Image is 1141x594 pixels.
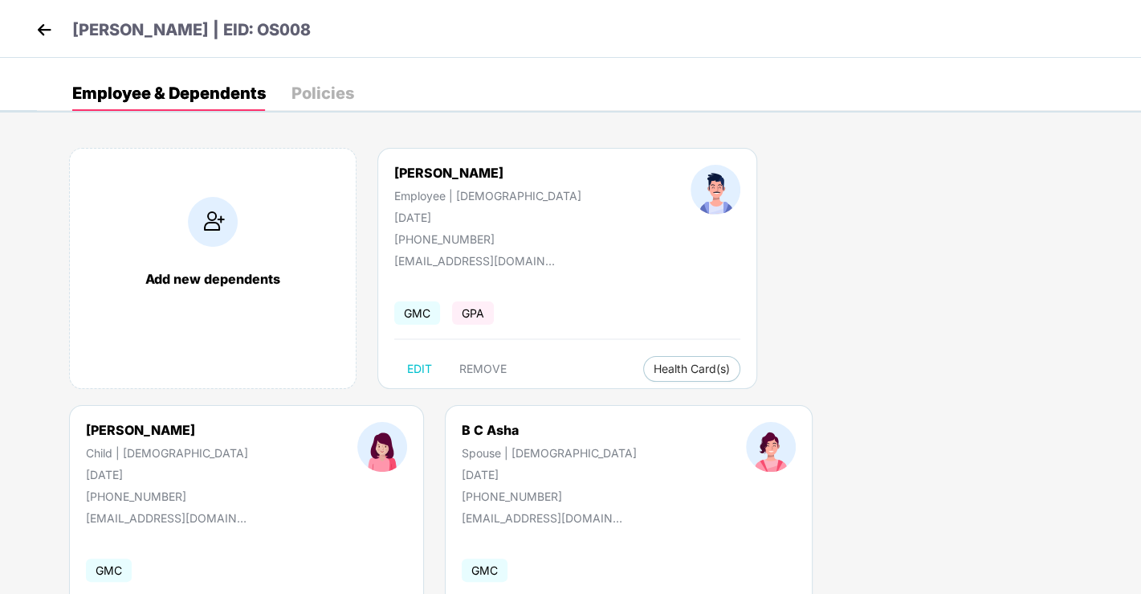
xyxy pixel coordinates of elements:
[357,422,407,472] img: profileImage
[86,511,247,525] div: [EMAIL_ADDRESS][DOMAIN_NAME]
[86,490,248,503] div: [PHONE_NUMBER]
[86,271,340,287] div: Add new dependents
[86,422,248,438] div: [PERSON_NAME]
[446,356,520,382] button: REMOVE
[746,422,796,472] img: profileImage
[86,468,248,481] div: [DATE]
[72,85,266,101] div: Employee & Dependents
[188,197,238,247] img: addIcon
[462,511,622,525] div: [EMAIL_ADDRESS][DOMAIN_NAME]
[643,356,740,382] button: Health Card(s)
[459,363,507,375] span: REMOVE
[654,365,730,373] span: Health Card(s)
[394,189,581,203] div: Employee | [DEMOGRAPHIC_DATA]
[86,446,248,460] div: Child | [DEMOGRAPHIC_DATA]
[291,85,354,101] div: Policies
[462,490,637,503] div: [PHONE_NUMBER]
[72,18,311,43] p: [PERSON_NAME] | EID: OS008
[462,422,637,438] div: B C Asha
[32,18,56,42] img: back
[86,559,132,582] span: GMC
[394,232,581,246] div: [PHONE_NUMBER]
[462,468,637,481] div: [DATE]
[394,254,555,268] div: [EMAIL_ADDRESS][DOMAIN_NAME]
[407,363,432,375] span: EDIT
[394,165,581,181] div: [PERSON_NAME]
[452,301,494,325] span: GPA
[462,559,507,582] span: GMC
[394,301,440,325] span: GMC
[691,165,740,215] img: profileImage
[394,211,581,224] div: [DATE]
[462,446,637,460] div: Spouse | [DEMOGRAPHIC_DATA]
[394,356,445,382] button: EDIT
